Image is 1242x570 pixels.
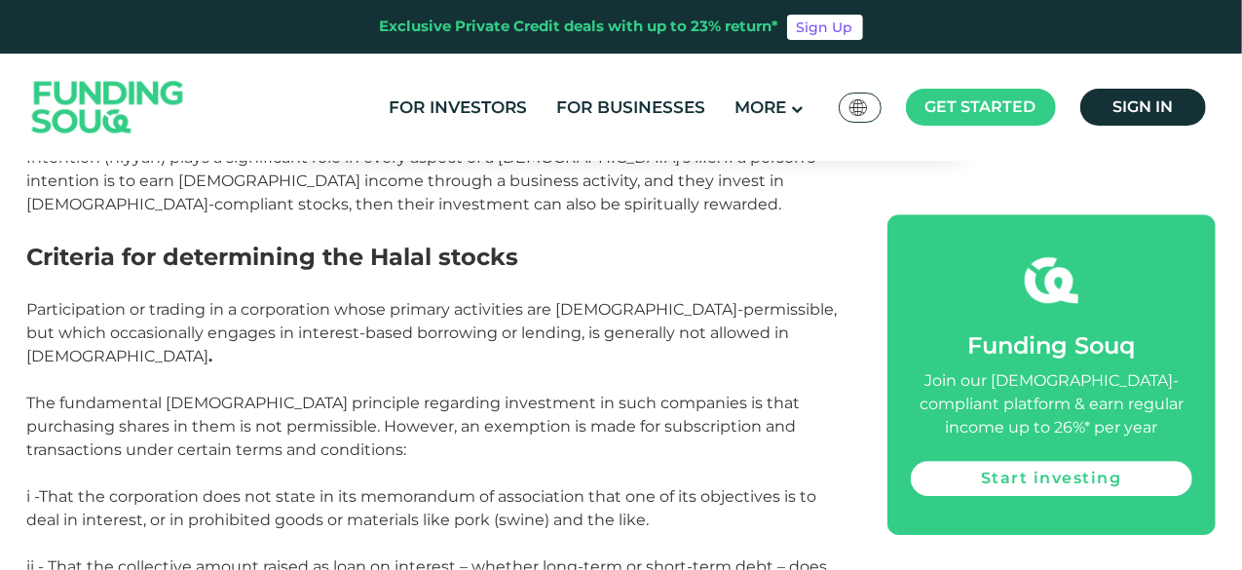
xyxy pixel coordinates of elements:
[384,92,532,124] a: For Investors
[849,99,867,116] img: SA Flag
[1112,97,1173,116] span: Sign in
[787,15,863,40] a: Sign Up
[551,92,710,124] a: For Businesses
[380,16,779,38] div: Exclusive Private Credit deals with up to 23% return*
[27,243,519,271] span: Criteria for determining the Halal stocks
[911,369,1191,439] div: Join our [DEMOGRAPHIC_DATA]-compliant platform & earn regular income up to 26%* per year
[27,300,838,365] span: Participation or trading in a corporation whose primary activities are [DEMOGRAPHIC_DATA]-permiss...
[13,58,204,157] img: Logo
[925,97,1036,116] span: Get started
[27,148,816,213] span: Intention (niyyah) plays a significant role in every aspect of a [DEMOGRAPHIC_DATA]'s life. If a ...
[911,461,1191,496] a: Start investing
[1080,89,1206,126] a: Sign in
[209,347,213,365] strong: .
[734,97,786,117] span: More
[1025,253,1078,307] img: fsicon
[967,331,1135,360] span: Funding Souq
[27,394,801,459] span: The fundamental [DEMOGRAPHIC_DATA] principle regarding investment in such companies is that purch...
[27,487,817,529] span: i -That the corporation does not state in its memorandum of association that one of its objective...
